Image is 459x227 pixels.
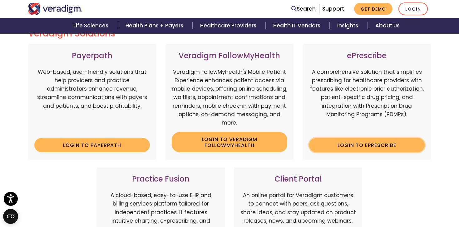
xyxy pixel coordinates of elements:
a: Health IT Vendors [266,18,330,34]
p: Veradigm FollowMyHealth's Mobile Patient Experience enhances patient access via mobile devices, o... [172,68,287,127]
a: Health Plans + Payers [118,18,193,34]
a: Support [322,5,344,12]
a: Search [291,5,316,13]
a: Healthcare Providers [193,18,266,34]
a: Login to ePrescribe [309,138,425,152]
h3: Client Portal [240,175,356,184]
h3: Veradigm FollowMyHealth [172,51,287,60]
h3: Practice Fusion [103,175,219,184]
a: Login to Payerpath [34,138,150,152]
h3: ePrescribe [309,51,425,60]
button: Open CMP widget [3,209,18,224]
a: Login to Veradigm FollowMyHealth [172,132,287,152]
a: Insights [330,18,368,34]
h2: Veradigm Solutions [28,28,431,39]
a: Life Sciences [66,18,118,34]
a: Login [398,2,428,15]
a: Get Demo [354,3,392,15]
h3: Payerpath [34,51,150,60]
a: About Us [368,18,407,34]
p: Web-based, user-friendly solutions that help providers and practice administrators enhance revenu... [34,68,150,133]
img: Veradigm logo [28,3,83,15]
iframe: Drift Chat Widget [339,188,452,220]
p: A comprehensive solution that simplifies prescribing for healthcare providers with features like ... [309,68,425,133]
